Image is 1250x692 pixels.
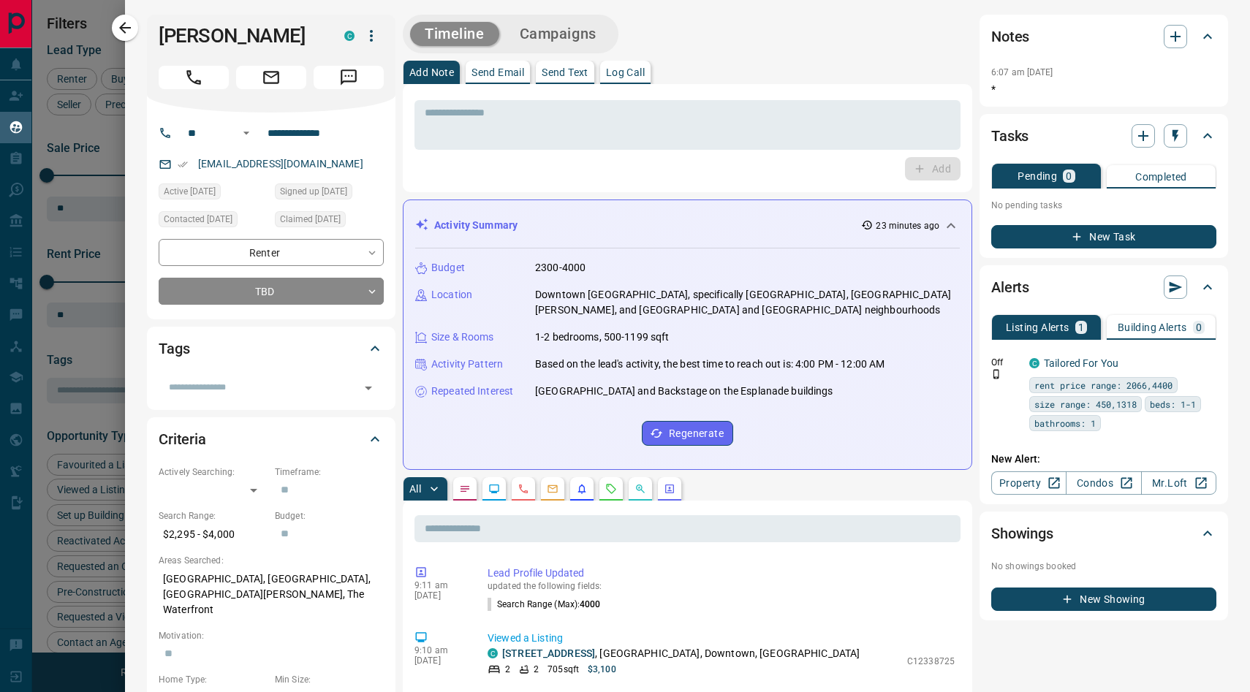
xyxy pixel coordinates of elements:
[991,522,1053,545] h2: Showings
[431,260,465,275] p: Budget
[1034,397,1137,411] span: size range: 450,1318
[410,22,499,46] button: Timeline
[991,471,1067,495] a: Property
[991,516,1216,551] div: Showings
[431,287,472,303] p: Location
[1078,322,1084,332] p: 1
[991,194,1216,216] p: No pending tasks
[159,567,384,622] p: [GEOGRAPHIC_DATA], [GEOGRAPHIC_DATA], [GEOGRAPHIC_DATA][PERSON_NAME], The Waterfront
[159,673,268,686] p: Home Type:
[178,159,188,170] svg: Email Verified
[488,631,955,646] p: Viewed a Listing
[991,67,1053,77] p: 6:07 am [DATE]
[159,427,206,451] h2: Criteria
[535,287,960,318] p: Downtown [GEOGRAPHIC_DATA], specifically [GEOGRAPHIC_DATA], [GEOGRAPHIC_DATA][PERSON_NAME], and [...
[488,581,955,591] p: updated the following fields:
[1006,322,1069,332] p: Listing Alerts
[488,648,498,658] div: condos.ca
[344,31,355,41] div: condos.ca
[1066,471,1141,495] a: Condos
[414,590,466,601] p: [DATE]
[159,239,384,266] div: Renter
[576,483,588,495] svg: Listing Alerts
[1034,378,1173,392] span: rent price range: 2066,4400
[414,645,466,655] p: 9:10 am
[518,483,529,495] svg: Calls
[1029,358,1039,368] div: condos.ca
[314,66,384,89] span: Message
[642,421,733,446] button: Regenerate
[580,599,600,609] span: 4000
[534,663,539,676] p: 2
[505,22,611,46] button: Campaigns
[159,522,268,547] p: $2,295 - $4,000
[1066,171,1072,181] p: 0
[1135,172,1187,182] p: Completed
[280,184,347,199] span: Signed up [DATE]
[505,663,510,676] p: 2
[159,337,189,360] h2: Tags
[1034,416,1096,430] span: bathrooms: 1
[431,357,503,372] p: Activity Pattern
[1150,397,1196,411] span: beds: 1-1
[159,66,229,89] span: Call
[991,118,1216,153] div: Tasks
[535,384,833,399] p: [GEOGRAPHIC_DATA] and Backstage on the Esplanade buildings
[414,580,466,590] p: 9:11 am
[459,483,471,495] svg: Notes
[606,67,645,77] p: Log Call
[588,663,616,676] p: $3,100
[991,356,1020,369] p: Off
[471,67,524,77] p: Send Email
[1118,322,1187,332] p: Building Alerts
[358,378,379,398] button: Open
[991,270,1216,305] div: Alerts
[542,67,588,77] p: Send Text
[488,566,955,581] p: Lead Profile Updated
[159,629,384,642] p: Motivation:
[159,24,322,47] h1: [PERSON_NAME]
[275,673,384,686] p: Min Size:
[635,483,646,495] svg: Opportunities
[159,211,268,232] div: Mon Aug 11 2025
[280,212,341,227] span: Claimed [DATE]
[431,384,513,399] p: Repeated Interest
[535,260,586,275] p: 2300-4000
[198,158,363,170] a: [EMAIL_ADDRESS][DOMAIN_NAME]
[991,588,1216,611] button: New Showing
[907,655,955,668] p: C12338725
[159,183,268,204] div: Tue Aug 12 2025
[275,509,384,522] p: Budget:
[164,184,216,199] span: Active [DATE]
[275,183,384,204] div: Wed Aug 06 2025
[164,212,232,227] span: Contacted [DATE]
[159,465,268,479] p: Actively Searching:
[548,663,579,676] p: 705 sqft
[159,278,384,305] div: TBD
[488,483,500,495] svg: Lead Browsing Activity
[991,452,1216,467] p: New Alert:
[605,483,617,495] svg: Requests
[535,357,885,372] p: Based on the lead's activity, the best time to reach out is: 4:00 PM - 12:00 AM
[1044,357,1118,369] a: Tailored For You
[991,124,1029,148] h2: Tasks
[159,331,384,366] div: Tags
[414,655,466,666] p: [DATE]
[991,225,1216,248] button: New Task
[547,483,558,495] svg: Emails
[488,598,601,611] p: Search Range (Max) :
[502,646,860,661] p: , [GEOGRAPHIC_DATA], Downtown, [GEOGRAPHIC_DATA]
[1196,322,1202,332] p: 0
[409,67,454,77] p: Add Note
[159,554,384,567] p: Areas Searched:
[434,218,518,233] p: Activity Summary
[415,212,960,239] div: Activity Summary23 minutes ago
[1018,171,1057,181] p: Pending
[664,483,675,495] svg: Agent Actions
[991,19,1216,54] div: Notes
[535,330,670,345] p: 1-2 bedrooms, 500-1199 sqft
[409,484,421,494] p: All
[502,647,595,659] a: [STREET_ADDRESS]
[159,509,268,522] p: Search Range:
[991,275,1029,299] h2: Alerts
